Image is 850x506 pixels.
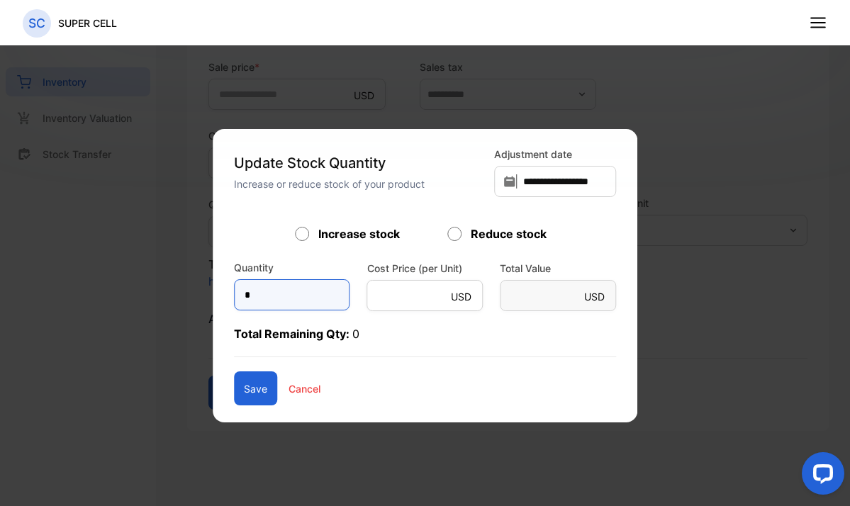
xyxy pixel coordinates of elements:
[318,225,400,242] label: Increase stock
[471,225,547,242] label: Reduce stock
[451,289,471,304] p: USD
[289,381,320,396] p: Cancel
[234,152,486,174] p: Update Stock Quantity
[58,16,117,30] p: SUPER CELL
[352,327,359,341] span: 0
[584,289,605,304] p: USD
[494,147,616,162] label: Adjustment date
[234,325,617,357] p: Total Remaining Qty:
[234,176,486,191] p: Increase or reduce stock of your product
[234,260,274,275] label: Quantity
[234,371,277,405] button: Save
[367,261,483,276] label: Cost Price (per Unit)
[790,446,850,506] iframe: LiveChat chat widget
[28,14,45,33] p: SC
[500,261,616,276] label: Total Value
